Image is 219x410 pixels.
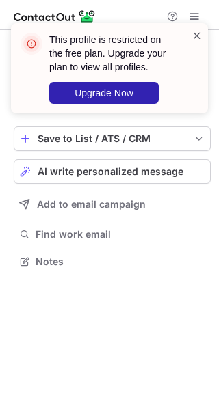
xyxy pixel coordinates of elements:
[75,87,133,98] span: Upgrade Now
[38,133,187,144] div: Save to List / ATS / CRM
[14,252,211,271] button: Notes
[36,228,205,241] span: Find work email
[37,199,146,210] span: Add to email campaign
[14,192,211,217] button: Add to email campaign
[14,159,211,184] button: AI write personalized message
[38,166,183,177] span: AI write personalized message
[14,225,211,244] button: Find work email
[21,33,42,55] img: error
[49,82,159,104] button: Upgrade Now
[14,126,211,151] button: save-profile-one-click
[36,256,205,268] span: Notes
[49,33,175,74] header: This profile is restricted on the free plan. Upgrade your plan to view all profiles.
[14,8,96,25] img: ContactOut v5.3.10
